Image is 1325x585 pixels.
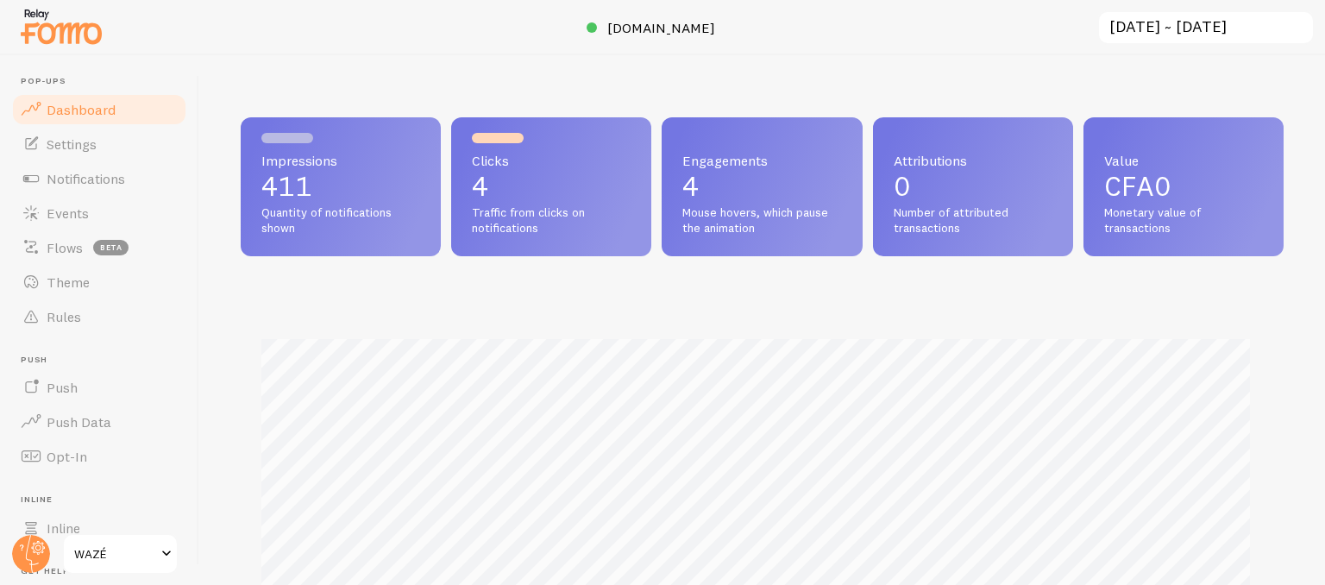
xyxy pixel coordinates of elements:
[47,413,111,431] span: Push Data
[47,379,78,396] span: Push
[47,204,89,222] span: Events
[47,448,87,465] span: Opt-In
[10,511,188,545] a: Inline
[93,240,129,255] span: beta
[1104,154,1263,167] span: Value
[10,299,188,334] a: Rules
[47,274,90,291] span: Theme
[10,265,188,299] a: Theme
[18,4,104,48] img: fomo-relay-logo-orange.svg
[10,92,188,127] a: Dashboard
[472,205,631,236] span: Traffic from clicks on notifications
[21,76,188,87] span: Pop-ups
[472,173,631,200] p: 4
[894,173,1052,200] p: 0
[21,494,188,506] span: Inline
[261,173,420,200] p: 411
[472,154,631,167] span: Clicks
[10,196,188,230] a: Events
[894,205,1052,236] span: Number of attributed transactions
[894,154,1052,167] span: Attributions
[10,230,188,265] a: Flows beta
[47,170,125,187] span: Notifications
[62,533,179,575] a: WAZÉ
[47,101,116,118] span: Dashboard
[682,173,841,200] p: 4
[47,519,80,537] span: Inline
[261,154,420,167] span: Impressions
[10,370,188,405] a: Push
[682,154,841,167] span: Engagements
[10,161,188,196] a: Notifications
[261,205,420,236] span: Quantity of notifications shown
[1104,169,1171,203] span: CFA0
[10,405,188,439] a: Push Data
[682,205,841,236] span: Mouse hovers, which pause the animation
[74,544,156,564] span: WAZÉ
[1104,205,1263,236] span: Monetary value of transactions
[47,135,97,153] span: Settings
[10,127,188,161] a: Settings
[47,239,83,256] span: Flows
[10,439,188,474] a: Opt-In
[21,355,188,366] span: Push
[47,308,81,325] span: Rules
